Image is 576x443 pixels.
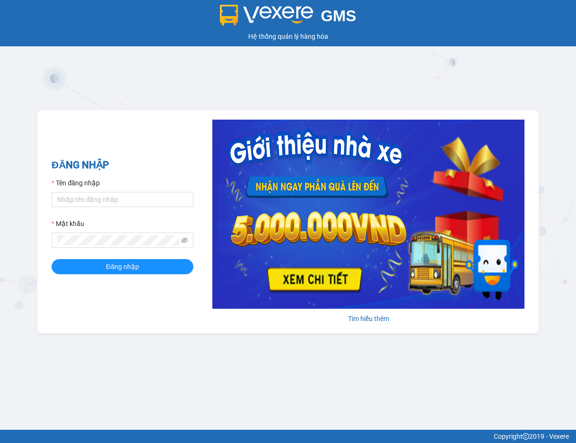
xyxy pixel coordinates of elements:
[52,178,100,188] label: Tên đăng nhập
[57,235,179,245] input: Mật khẩu
[52,157,193,173] h2: ĐĂNG NHẬP
[212,313,524,324] div: Tìm hiểu thêm
[212,120,524,309] img: banner-0
[52,192,193,207] input: Tên đăng nhập
[52,218,84,229] label: Mật khẩu
[106,261,139,272] span: Đăng nhập
[181,237,188,243] span: eye-invisible
[2,31,574,42] div: Hệ thống quản lý hàng hóa
[52,259,193,274] button: Đăng nhập
[7,431,569,442] div: Copyright 2019 - Vexere
[220,14,357,22] a: GMS
[523,433,529,440] span: copyright
[220,5,314,26] img: logo 2
[321,7,356,25] span: GMS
